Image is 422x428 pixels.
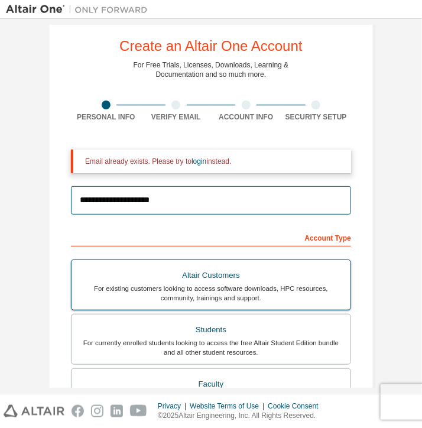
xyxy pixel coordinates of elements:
[158,401,190,411] div: Privacy
[79,376,343,393] div: Faculty
[91,405,103,417] img: instagram.svg
[4,405,64,417] img: altair_logo.svg
[268,401,325,411] div: Cookie Consent
[6,4,154,15] img: Altair One
[72,405,84,417] img: facebook.svg
[119,39,303,53] div: Create an Altair One Account
[281,112,352,122] div: Security Setup
[71,228,351,247] div: Account Type
[85,157,342,166] div: Email already exists. Please try to instead.
[79,284,343,303] div: For existing customers looking to access software downloads, HPC resources, community, trainings ...
[79,322,343,338] div: Students
[158,411,326,421] p: © 2025 Altair Engineering, Inc. All Rights Reserved.
[111,405,123,417] img: linkedin.svg
[79,267,343,284] div: Altair Customers
[134,60,289,79] div: For Free Trials, Licenses, Downloads, Learning & Documentation and so much more.
[190,401,268,411] div: Website Terms of Use
[79,338,343,357] div: For currently enrolled students looking to access the free Altair Student Edition bundle and all ...
[141,112,212,122] div: Verify Email
[191,157,206,166] a: login
[130,405,147,417] img: youtube.svg
[211,112,281,122] div: Account Info
[71,112,141,122] div: Personal Info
